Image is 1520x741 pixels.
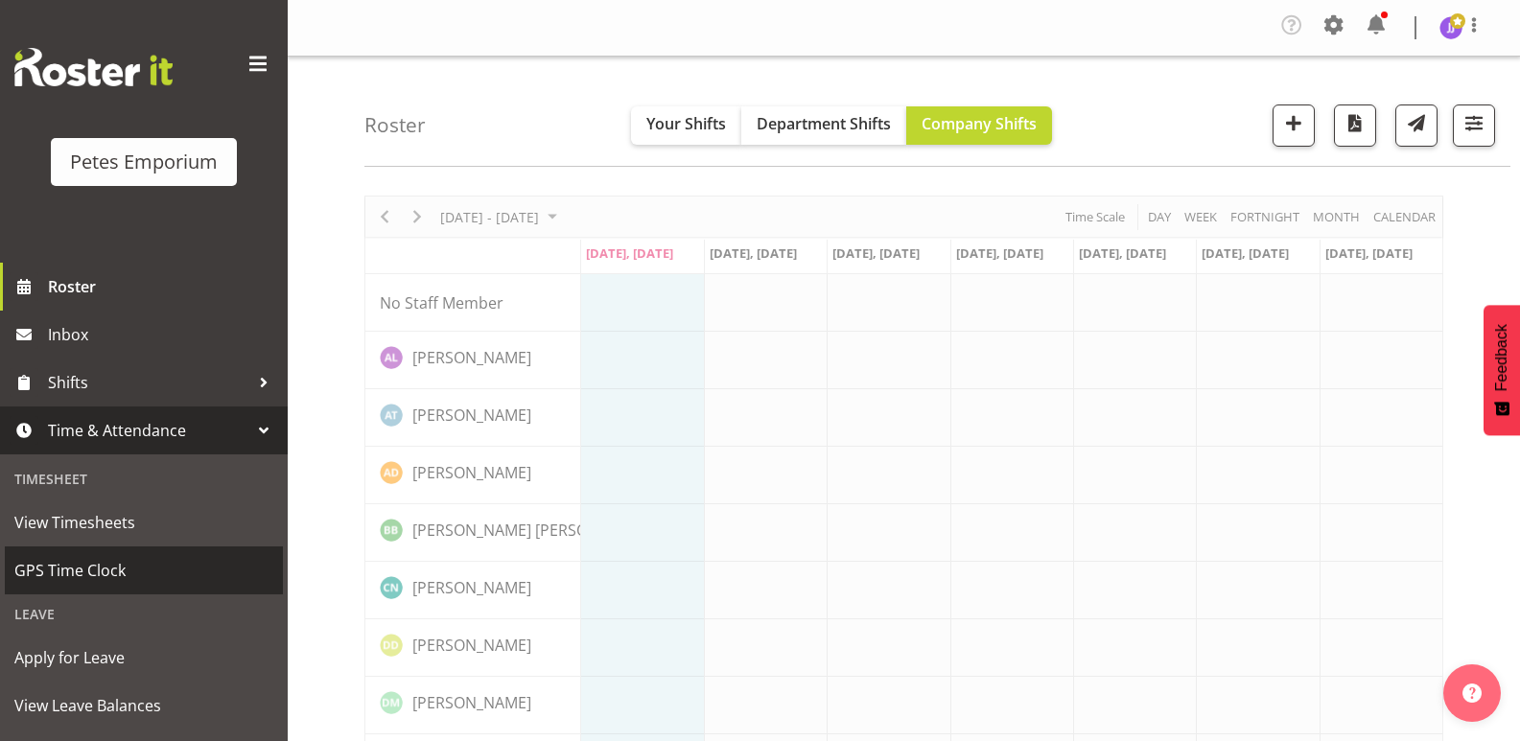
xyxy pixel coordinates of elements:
a: View Leave Balances [5,682,283,729]
img: help-xxl-2.png [1462,683,1482,703]
div: Petes Emporium [70,148,218,176]
button: Download a PDF of the roster according to the set date range. [1334,104,1376,147]
span: Roster [48,272,278,301]
a: GPS Time Clock [5,546,283,594]
span: Company Shifts [922,113,1037,134]
span: Time & Attendance [48,416,249,445]
img: janelle-jonkers702.jpg [1439,16,1462,39]
button: Filter Shifts [1453,104,1495,147]
img: Rosterit website logo [14,48,173,86]
div: Timesheet [5,459,283,498]
button: Company Shifts [906,106,1052,145]
a: Apply for Leave [5,634,283,682]
span: Department Shifts [757,113,891,134]
span: Inbox [48,320,278,349]
h4: Roster [364,114,426,136]
div: Leave [5,594,283,634]
button: Department Shifts [741,106,906,145]
span: Shifts [48,368,249,397]
span: Feedback [1493,324,1510,391]
button: Your Shifts [631,106,741,145]
button: Add a new shift [1273,104,1315,147]
span: Apply for Leave [14,643,273,672]
button: Feedback - Show survey [1484,305,1520,435]
span: View Leave Balances [14,691,273,720]
span: GPS Time Clock [14,556,273,585]
span: Your Shifts [646,113,726,134]
a: View Timesheets [5,498,283,546]
button: Send a list of all shifts for the selected filtered period to all rostered employees. [1395,104,1438,147]
span: View Timesheets [14,508,273,537]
